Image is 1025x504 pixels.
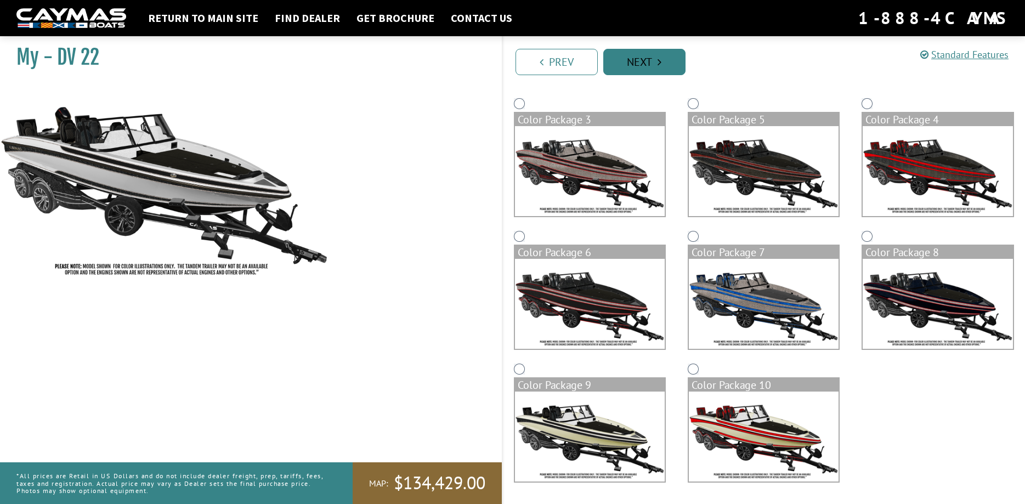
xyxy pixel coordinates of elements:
div: Color Package 3 [515,113,665,126]
div: Color Package 4 [863,113,1012,126]
a: Standard Features [920,48,1009,61]
a: Contact Us [445,11,518,25]
a: Next [603,49,686,75]
img: color_package_364.png [515,126,665,216]
div: Color Package 8 [863,246,1012,259]
img: color_package_365.png [689,126,839,216]
h1: My - DV 22 [16,45,474,70]
img: color_package_369.png [863,259,1012,349]
div: Color Package 10 [689,378,839,392]
a: Find Dealer [269,11,346,25]
p: *All prices are Retail in US Dollars and do not include dealer freight, prep, tariffs, fees, taxe... [16,467,328,500]
img: white-logo-c9c8dbefe5ff5ceceb0f0178aa75bf4bb51f6bca0971e226c86eb53dfe498488.png [16,8,126,29]
div: 1-888-4CAYMAS [858,6,1009,30]
div: Color Package 5 [689,113,839,126]
a: Prev [516,49,598,75]
span: $134,429.00 [394,472,485,495]
div: Color Package 7 [689,246,839,259]
span: MAP: [369,478,388,489]
a: MAP:$134,429.00 [353,462,502,504]
a: Get Brochure [351,11,440,25]
img: color_package_368.png [689,259,839,349]
img: color_package_371.png [689,392,839,482]
img: color_package_366.png [863,126,1012,216]
img: color_package_367.png [515,259,665,349]
div: Color Package 9 [515,378,665,392]
img: color_package_370.png [515,392,665,482]
div: Color Package 6 [515,246,665,259]
a: Return to main site [143,11,264,25]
